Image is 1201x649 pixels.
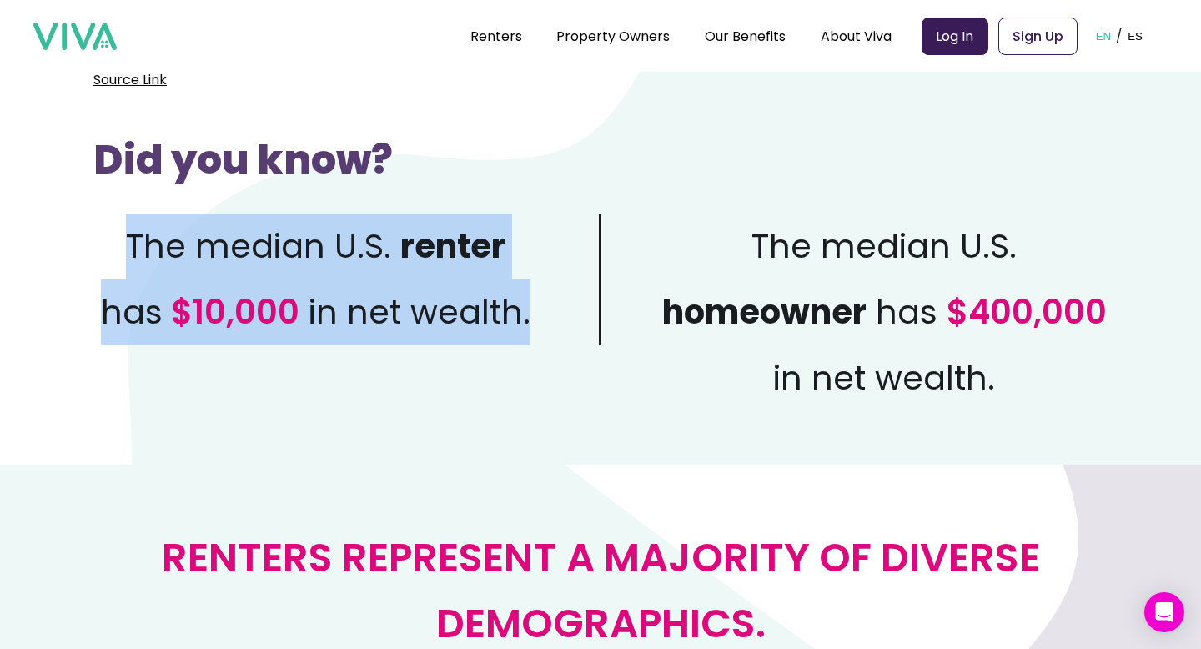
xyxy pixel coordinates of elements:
[705,15,786,57] div: Our Benefits
[400,223,505,269] strong: renter
[1091,10,1117,62] button: EN
[556,27,670,46] a: Property Owners
[1144,592,1184,632] div: Open Intercom Messenger
[93,214,601,345] p: The median U.S. has in net wealth.
[1123,10,1148,62] button: ES
[998,18,1078,55] a: Sign Up
[163,289,299,335] span: $10,000
[662,289,867,335] strong: homeowner
[601,214,1108,411] p: The median U.S. has in net wealth.
[93,120,393,200] h3: Did you know?
[93,69,167,90] a: Source Link
[1116,23,1123,48] p: /
[33,23,117,51] img: viva
[947,289,1107,335] span: $400,000
[821,15,892,57] div: About Viva
[470,27,522,46] a: Renters
[922,18,988,55] a: Log In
